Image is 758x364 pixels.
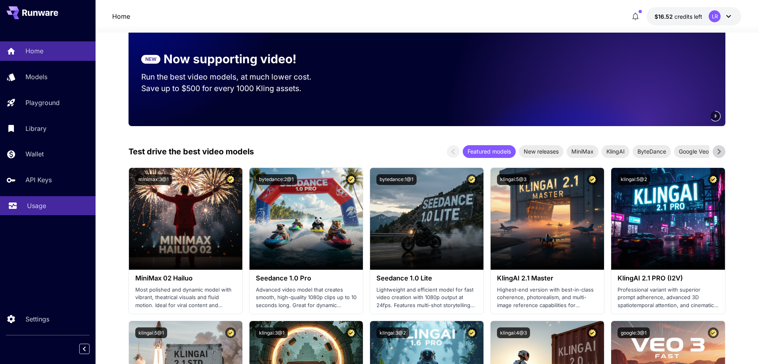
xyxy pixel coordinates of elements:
p: Settings [25,314,49,324]
p: Library [25,124,47,133]
h3: KlingAI 2.1 PRO (I2V) [618,274,718,282]
nav: breadcrumb [112,12,130,21]
h3: KlingAI 2.1 Master [497,274,598,282]
h3: Seedance 1.0 Pro [256,274,357,282]
span: KlingAI [602,147,629,156]
div: LR [709,10,721,22]
img: alt [491,168,604,270]
p: API Keys [25,175,52,185]
button: Certified Model – Vetted for best performance and includes a commercial license. [587,327,598,338]
p: NEW [145,56,156,63]
div: Google Veo [674,145,713,158]
p: Run the best video models, at much lower cost. [141,71,327,83]
button: klingai:3@1 [256,327,288,338]
div: Collapse sidebar [85,342,95,356]
p: Professional variant with superior prompt adherence, advanced 3D spatiotemporal attention, and ci... [618,286,718,309]
button: klingai:5@3 [497,174,530,185]
p: Usage [27,201,46,210]
p: Playground [25,98,60,107]
button: Certified Model – Vetted for best performance and includes a commercial license. [225,174,236,185]
span: Featured models [463,147,516,156]
button: bytedance:2@1 [256,174,297,185]
img: alt [370,168,483,270]
img: alt [611,168,725,270]
span: 3 [714,113,717,119]
button: Certified Model – Vetted for best performance and includes a commercial license. [346,174,357,185]
a: Home [112,12,130,21]
p: Home [25,46,43,56]
img: alt [249,168,363,270]
span: MiniMax [567,147,598,156]
button: Certified Model – Vetted for best performance and includes a commercial license. [346,327,357,338]
button: Certified Model – Vetted for best performance and includes a commercial license. [708,327,719,338]
p: Most polished and dynamic model with vibrant, theatrical visuals and fluid motion. Ideal for vira... [135,286,236,309]
button: Certified Model – Vetted for best performance and includes a commercial license. [225,327,236,338]
span: ByteDance [633,147,671,156]
button: Certified Model – Vetted for best performance and includes a commercial license. [708,174,719,185]
button: klingai:5@1 [135,327,167,338]
p: Save up to $500 for every 1000 Kling assets. [141,83,327,94]
button: Certified Model – Vetted for best performance and includes a commercial license. [587,174,598,185]
div: $16.52231 [655,12,702,21]
div: New releases [519,145,563,158]
p: Lightweight and efficient model for fast video creation with 1080p output at 24fps. Features mult... [376,286,477,309]
p: Now supporting video! [164,50,296,68]
h3: MiniMax 02 Hailuo [135,274,236,282]
span: $16.52 [655,13,674,20]
button: Certified Model – Vetted for best performance and includes a commercial license. [466,327,477,338]
p: Advanced video model that creates smooth, high-quality 1080p clips up to 10 seconds long. Great f... [256,286,357,309]
button: Certified Model – Vetted for best performance and includes a commercial license. [466,174,477,185]
span: New releases [519,147,563,156]
button: minimax:3@1 [135,174,172,185]
button: google:3@1 [618,327,650,338]
div: Featured models [463,145,516,158]
div: KlingAI [602,145,629,158]
div: ByteDance [633,145,671,158]
p: Wallet [25,149,44,159]
button: bytedance:1@1 [376,174,417,185]
div: MiniMax [567,145,598,158]
button: klingai:5@2 [618,174,650,185]
p: Test drive the best video models [129,146,254,158]
span: Google Veo [674,147,713,156]
p: Highest-end version with best-in-class coherence, photorealism, and multi-image reference capabil... [497,286,598,309]
button: Collapse sidebar [79,344,90,354]
span: credits left [674,13,702,20]
button: klingai:4@3 [497,327,530,338]
button: klingai:3@2 [376,327,409,338]
img: alt [129,168,242,270]
p: Models [25,72,47,82]
button: $16.52231LR [647,7,741,25]
h3: Seedance 1.0 Lite [376,274,477,282]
